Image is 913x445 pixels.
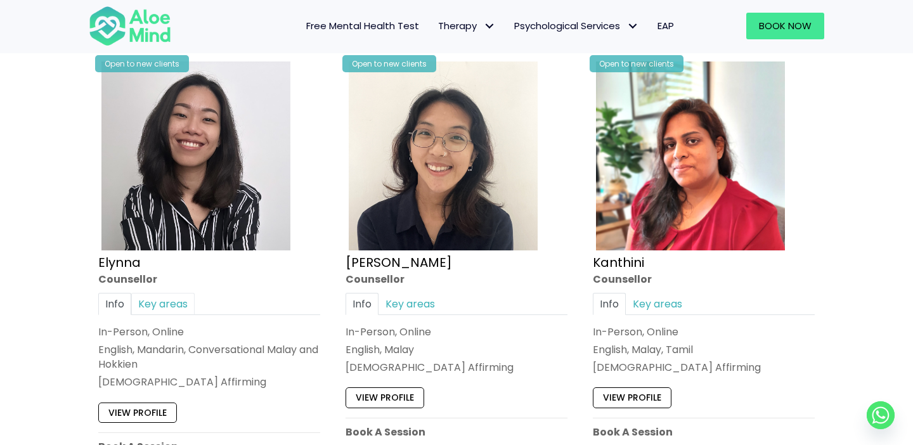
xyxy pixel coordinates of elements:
div: In-Person, Online [593,325,815,339]
div: Open to new clients [342,55,436,72]
p: English, Malay, Tamil [593,342,815,357]
a: Whatsapp [867,401,895,429]
div: In-Person, Online [346,325,567,339]
p: Book A Session [593,425,815,439]
div: Open to new clients [95,55,189,72]
a: View profile [98,403,177,423]
span: Book Now [759,19,812,32]
a: View profile [593,388,671,408]
span: Therapy: submenu [480,17,498,35]
div: [DEMOGRAPHIC_DATA] Affirming [98,375,320,390]
div: Counsellor [346,272,567,287]
a: Info [346,293,379,315]
a: Key areas [131,293,195,315]
div: Open to new clients [590,55,683,72]
a: Book Now [746,13,824,39]
a: Key areas [379,293,442,315]
a: [PERSON_NAME] [346,254,452,271]
span: Psychological Services [514,19,638,32]
div: In-Person, Online [98,325,320,339]
p: Book A Session [346,425,567,439]
img: Kanthini-profile [596,61,785,250]
span: Psychological Services: submenu [623,17,642,35]
a: Kanthini [593,254,644,271]
span: Therapy [438,19,495,32]
span: EAP [657,19,674,32]
nav: Menu [188,13,683,39]
a: View profile [346,388,424,408]
a: EAP [648,13,683,39]
a: Info [98,293,131,315]
a: Info [593,293,626,315]
div: Counsellor [98,272,320,287]
img: Elynna Counsellor [101,61,290,250]
div: [DEMOGRAPHIC_DATA] Affirming [593,361,815,375]
a: Psychological ServicesPsychological Services: submenu [505,13,648,39]
a: Key areas [626,293,689,315]
p: English, Malay [346,342,567,357]
div: [DEMOGRAPHIC_DATA] Affirming [346,361,567,375]
p: English, Mandarin, Conversational Malay and Hokkien [98,342,320,371]
div: Counsellor [593,272,815,287]
img: Emelyne Counsellor [349,61,538,250]
img: Aloe mind Logo [89,5,171,47]
span: Free Mental Health Test [306,19,419,32]
a: TherapyTherapy: submenu [429,13,505,39]
a: Elynna [98,254,141,271]
a: Free Mental Health Test [297,13,429,39]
